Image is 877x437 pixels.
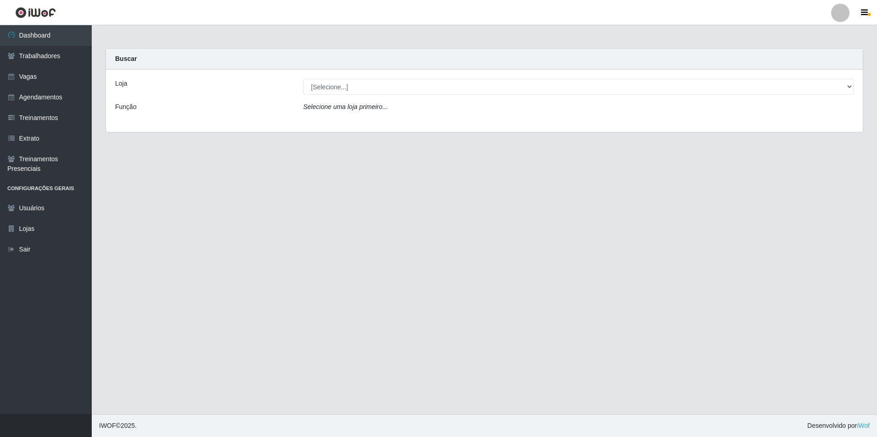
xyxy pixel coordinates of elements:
a: iWof [857,422,870,429]
label: Função [115,102,137,112]
i: Selecione uma loja primeiro... [303,103,388,110]
label: Loja [115,79,127,88]
strong: Buscar [115,55,137,62]
span: IWOF [99,422,116,429]
img: CoreUI Logo [15,7,56,18]
span: Desenvolvido por [807,421,870,431]
span: © 2025 . [99,421,137,431]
